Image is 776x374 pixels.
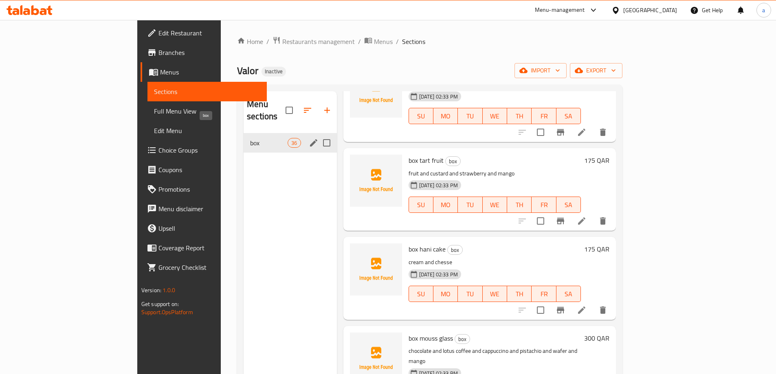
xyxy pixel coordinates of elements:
span: box [446,157,460,166]
span: WE [486,110,504,122]
a: Branches [141,43,267,62]
span: Menu disclaimer [158,204,260,214]
button: SA [556,197,581,213]
a: Promotions [141,179,267,199]
span: SA [560,288,578,300]
span: Version: [141,285,161,295]
button: SA [556,286,581,302]
button: import [514,63,567,78]
span: box [448,245,462,255]
a: Sections [147,82,267,101]
a: Edit menu item [577,127,587,137]
div: Menu-management [535,5,585,15]
button: WE [483,197,507,213]
button: WE [483,286,507,302]
span: WE [486,199,504,211]
button: TU [458,286,482,302]
span: MO [437,288,455,300]
span: a [762,6,765,15]
a: Edit Menu [147,121,267,140]
button: Branch-specific-item [551,122,570,142]
button: WE [483,108,507,124]
h6: 300 QAR [584,332,609,344]
button: Branch-specific-item [551,300,570,320]
span: [DATE] 02:33 PM [416,271,461,278]
button: Branch-specific-item [551,211,570,231]
a: Menus [141,62,267,82]
span: FR [535,288,553,300]
a: Edit menu item [577,305,587,315]
span: Menus [160,67,260,77]
span: Choice Groups [158,145,260,155]
span: Sections [402,37,425,46]
span: box [455,335,470,344]
button: TH [507,197,532,213]
span: box [250,138,288,148]
span: Select to update [532,124,549,141]
a: Grocery Checklist [141,258,267,277]
a: Choice Groups [141,140,267,160]
li: / [358,37,361,46]
span: Branches [158,48,260,57]
span: Select to update [532,212,549,230]
span: Sort sections [298,101,317,120]
img: box hani cake [350,243,402,295]
p: cream and chesse [409,257,581,267]
span: Promotions [158,184,260,194]
button: TU [458,108,482,124]
span: 36 [288,139,300,147]
button: FR [532,108,556,124]
p: chocolate and lotus coffee and cappuccino and pistachio and wafer and mango [409,346,581,366]
li: / [396,37,399,46]
button: edit [308,137,320,149]
a: Menu disclaimer [141,199,267,219]
span: FR [535,199,553,211]
span: Menus [374,37,393,46]
button: FR [532,286,556,302]
a: Menus [364,36,393,47]
a: Coverage Report [141,238,267,258]
span: Edit Restaurant [158,28,260,38]
span: TU [461,288,479,300]
span: TU [461,110,479,122]
a: Edit menu item [577,216,587,226]
span: SA [560,110,578,122]
span: TH [510,199,528,211]
img: box lotus [350,66,402,118]
button: SU [409,108,433,124]
span: Select to update [532,302,549,319]
span: TU [461,199,479,211]
span: TH [510,110,528,122]
span: TH [510,288,528,300]
a: Upsell [141,219,267,238]
button: Add section [317,101,337,120]
button: MO [433,108,458,124]
button: delete [593,300,613,320]
button: FR [532,197,556,213]
button: delete [593,122,613,142]
span: [DATE] 02:33 PM [416,93,461,101]
span: FR [535,110,553,122]
nav: breadcrumb [237,36,622,47]
span: SU [412,199,430,211]
span: box tart fruit [409,154,444,166]
button: SA [556,108,581,124]
li: / [266,37,269,46]
button: MO [433,197,458,213]
span: Select all sections [281,102,298,119]
div: [GEOGRAPHIC_DATA] [623,6,677,15]
span: Upsell [158,223,260,233]
a: Edit Restaurant [141,23,267,43]
button: TH [507,286,532,302]
div: box36edit [244,133,337,153]
span: Full Menu View [154,106,260,116]
span: SU [412,110,430,122]
span: Coverage Report [158,243,260,253]
a: Restaurants management [273,36,355,47]
span: Restaurants management [282,37,355,46]
span: box hani cake [409,243,446,255]
span: WE [486,288,504,300]
div: box [445,156,461,166]
span: Edit Menu [154,126,260,136]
